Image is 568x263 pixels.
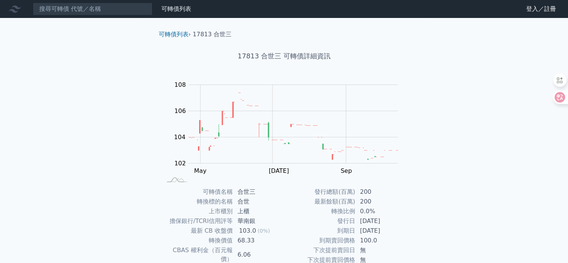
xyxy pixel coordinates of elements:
[159,31,189,38] a: 可轉債列表
[284,236,356,245] td: 到期賣回價格
[233,187,284,197] td: 合世三
[356,245,407,255] td: 無
[356,187,407,197] td: 200
[174,160,186,167] tspan: 102
[356,216,407,226] td: [DATE]
[238,226,258,235] div: 103.0
[233,236,284,245] td: 68.33
[174,107,186,114] tspan: 106
[356,236,407,245] td: 100.0
[33,3,152,15] input: 搜尋可轉債 代號／名稱
[194,167,207,174] tspan: May
[356,226,407,236] td: [DATE]
[284,197,356,207] td: 最新餘額(百萬)
[170,81,409,174] g: Chart
[284,245,356,255] td: 下次提前賣回日
[193,30,232,39] li: 17813 合世三
[162,226,233,236] td: 最新 CB 收盤價
[162,207,233,216] td: 上市櫃別
[520,3,562,15] a: 登入／註冊
[284,216,356,226] td: 發行日
[284,207,356,216] td: 轉換比例
[269,167,289,174] tspan: [DATE]
[162,216,233,226] td: 擔保銀行/TCRI信用評等
[233,197,284,207] td: 合世
[356,207,407,216] td: 0.0%
[174,134,186,141] tspan: 104
[233,207,284,216] td: 上櫃
[284,226,356,236] td: 到期日
[162,236,233,245] td: 轉換價值
[159,30,191,39] li: ›
[162,187,233,197] td: 可轉債名稱
[258,228,270,234] span: (0%)
[356,197,407,207] td: 200
[174,81,186,88] tspan: 108
[162,197,233,207] td: 轉換標的名稱
[233,216,284,226] td: 華南銀
[161,5,191,12] a: 可轉債列表
[284,187,356,197] td: 發行總額(百萬)
[153,51,416,61] h1: 17813 合世三 可轉債詳細資訊
[341,167,352,174] tspan: Sep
